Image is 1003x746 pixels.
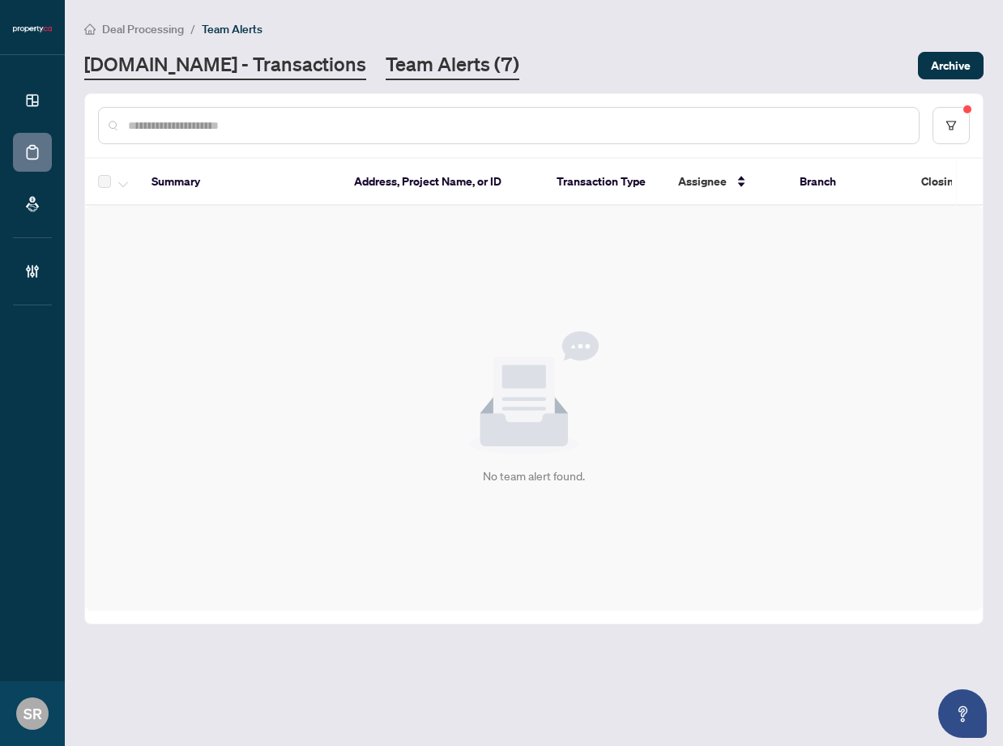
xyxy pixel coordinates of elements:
span: Team Alerts [202,22,262,36]
button: filter [933,107,970,144]
span: filter [945,120,957,131]
span: Closing Date [921,173,988,190]
th: Transaction Type [544,159,665,206]
a: Team Alerts (7) [386,51,519,80]
span: Archive [931,53,971,79]
span: Deal Processing [102,22,184,36]
button: Archive [918,52,984,79]
th: Summary [139,159,341,206]
a: [DOMAIN_NAME] - Transactions [84,51,366,80]
li: / [190,19,195,38]
th: Assignee [665,159,787,206]
button: Open asap [938,689,987,738]
img: Null State Icon [469,331,599,454]
span: Assignee [678,173,727,190]
th: Branch [787,159,908,206]
img: logo [13,24,52,34]
span: SR [23,702,42,725]
span: home [84,23,96,35]
th: Address, Project Name, or ID [341,159,544,206]
div: No team alert found. [483,467,585,485]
